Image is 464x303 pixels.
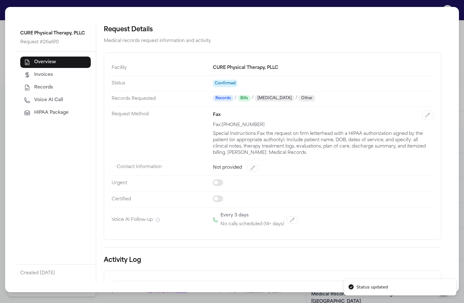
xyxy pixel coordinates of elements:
dt: Request Method [112,106,213,160]
span: / [295,95,297,101]
span: Not provided [213,165,242,171]
span: Bills [238,95,251,101]
span: / [235,95,237,101]
p: Every 3 days [220,212,249,219]
p: CURE Physical Therapy, PLLC [20,30,91,37]
p: Created [DATE] [20,270,91,277]
button: HIPAA Package [20,107,91,118]
button: Invoices [20,69,91,81]
span: Records [34,84,53,91]
span: Records [213,95,233,101]
div: Fax: [PHONE_NUMBER] [213,122,433,128]
span: Confirmed [213,80,238,87]
span: [MEDICAL_DATA] [255,95,294,101]
dt: Certified [112,191,213,208]
dd: CURE Physical Therapy, PLLC [213,60,433,76]
dt: Status [112,76,213,91]
dt: Voice AI Follow-up [112,208,213,232]
span: Invoices [34,72,53,78]
dt: Urgent [112,175,213,191]
span: HIPAA Package [34,110,69,116]
button: Voice AI Call [20,94,91,106]
h3: Activity Log [104,255,441,265]
button: Overview [20,57,91,68]
p: Medical records request information and activity [104,37,441,45]
span: Voice AI Call [34,97,63,103]
div: Special Instructions: Fax the request on firm letterhead with a HIPAA authorization signed by the... [213,131,433,156]
span: / [252,95,254,101]
span: Fax [213,111,221,119]
h2: Request Details [104,25,441,35]
dt: Records Requested [112,91,213,106]
span: Other [299,95,315,101]
button: Records [20,82,91,93]
span: Overview [34,59,56,65]
dt: Facility [112,60,213,76]
dt: Contact Information [117,160,213,175]
p: Request # 26a6f0 [20,39,91,46]
p: No calls scheduled (14+ days) [220,221,284,228]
